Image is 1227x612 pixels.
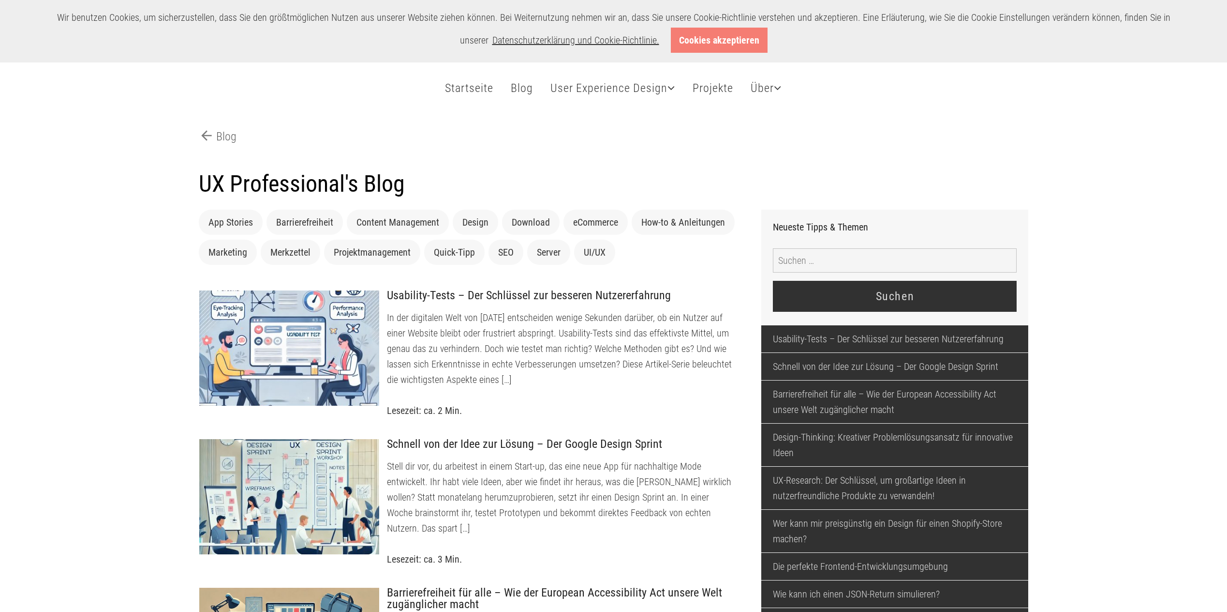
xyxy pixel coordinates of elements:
a: Blog [507,70,537,107]
a: Startseite [441,70,497,107]
a: Wer kann mir preisgünstig ein Design für einen Shopify-Store machen? [761,510,1028,552]
h3: Usability-Tests – Der Schlüssel zur besseren Nutzererfahrung [387,290,734,302]
a: Barrierefreiheit [276,216,333,228]
a: Marketing [208,246,247,258]
a: Merkzettel [270,246,310,258]
h3: Barrierefreiheit für alle – Wie der European Accessibility Act unsere Welt zugänglicher macht [387,587,734,611]
a: Barrierefreiheit für alle – Wie der European Accessibility Act unsere Welt zugänglicher macht [761,381,1028,423]
a: Die perfekte Frontend-Entwicklungsumgebung [761,553,1028,580]
a: User Experience Design [547,70,679,107]
a: How-to & Anleitungen [641,216,725,228]
p: In der digitalen Welt von [DATE] entscheiden wenige Sekunden darüber, ob ein Nutzer auf einer Web... [387,310,734,387]
a: Server [537,246,561,258]
a: Download [512,216,550,228]
a: Datenschutzerklärung und Cookie-Richtlinie. [492,34,659,46]
input: Suchen [773,281,1017,312]
h3: Schnell von der Idee zur Lösung – Der Google Design Sprint [387,438,734,451]
span: arrow_back [199,128,216,143]
a: Schnell von der Idee zur Lösung – Der Google Design Sprint [761,353,1028,380]
span: Lesezeit: ca. 2 Min. [387,405,462,416]
a: Über [747,70,785,107]
a: App Stories [208,216,253,228]
h1: UX Professional's Blog [199,170,1029,198]
a: Design-Thinking: Kreativer Problemlösungsansatz für innovative Ideen [761,424,1028,466]
a: arrow_backBlog [199,128,237,145]
a: UX-Research: Der Schlüssel, um großartige Ideen in nutzerfreundliche Produkte zu verwandeln! [761,467,1028,509]
a: Usability-Tests – Der Schlüssel zur besseren Nutzererfahrung [761,325,1028,352]
p: Stell dir vor, du arbeitest in einem Start-up, das eine neue App für nachhaltige Mode entwickelt.... [387,459,734,536]
a: eCommerce [573,216,618,228]
a: Projekte [689,70,737,107]
a: Cookies akzeptieren [671,28,768,53]
a: Design [462,216,488,228]
a: UI/UX [584,246,606,258]
a: Quick-Tipp [434,246,475,258]
h3: Neueste Tipps & Themen [773,221,1017,233]
a: Wie kann ich einen JSON-Return simulieren? [761,581,1028,608]
a: Content Management [356,216,439,228]
a: Projektmanagement [334,246,411,258]
a: SEO [498,246,514,258]
span: Wir benutzen Cookies, um sicherzustellen, dass Sie den größtmöglichen Nutzen aus unserer Website ... [57,12,1170,46]
span: Lesezeit: ca. 3 Min. [387,553,462,565]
